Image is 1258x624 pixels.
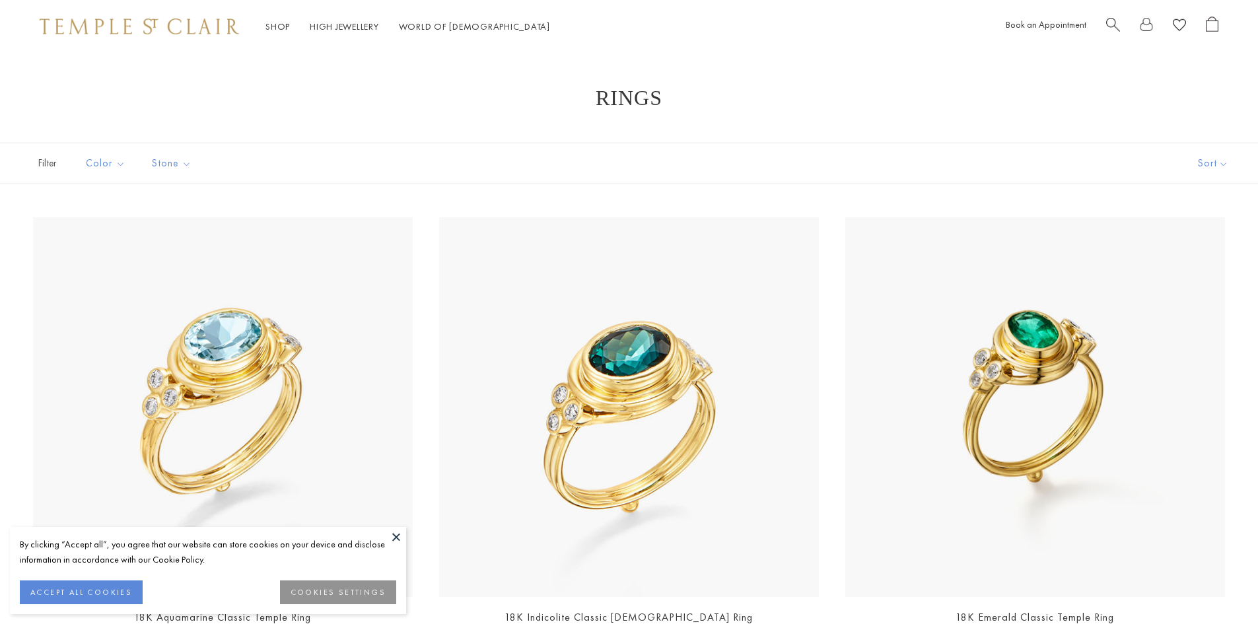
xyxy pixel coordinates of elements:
[1206,17,1218,37] a: Open Shopping Bag
[845,217,1225,597] img: 18K Emerald Classic Temple Ring
[505,610,753,624] a: 18K Indicolite Classic [DEMOGRAPHIC_DATA] Ring
[280,580,396,604] button: COOKIES SETTINGS
[40,18,239,34] img: Temple St. Clair
[20,580,143,604] button: ACCEPT ALL COOKIES
[20,537,396,567] div: By clicking “Accept all”, you agree that our website can store cookies on your device and disclos...
[439,217,819,597] img: 18K Indicolite Classic Temple Ring
[1173,17,1186,37] a: View Wishlist
[1106,17,1120,37] a: Search
[265,20,290,32] a: ShopShop
[1006,18,1086,30] a: Book an Appointment
[76,149,135,178] button: Color
[1168,143,1258,184] button: Show sort by
[145,155,201,172] span: Stone
[134,610,311,624] a: 18K Aquamarine Classic Temple Ring
[1192,562,1245,611] iframe: Gorgias live chat messenger
[79,155,135,172] span: Color
[265,18,550,35] nav: Main navigation
[956,610,1114,624] a: 18K Emerald Classic Temple Ring
[399,20,550,32] a: World of [DEMOGRAPHIC_DATA]World of [DEMOGRAPHIC_DATA]
[33,217,413,597] img: 18K Aquamarine Classic Temple Ring
[142,149,201,178] button: Stone
[53,86,1205,110] h1: Rings
[310,20,379,32] a: High JewelleryHigh Jewellery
